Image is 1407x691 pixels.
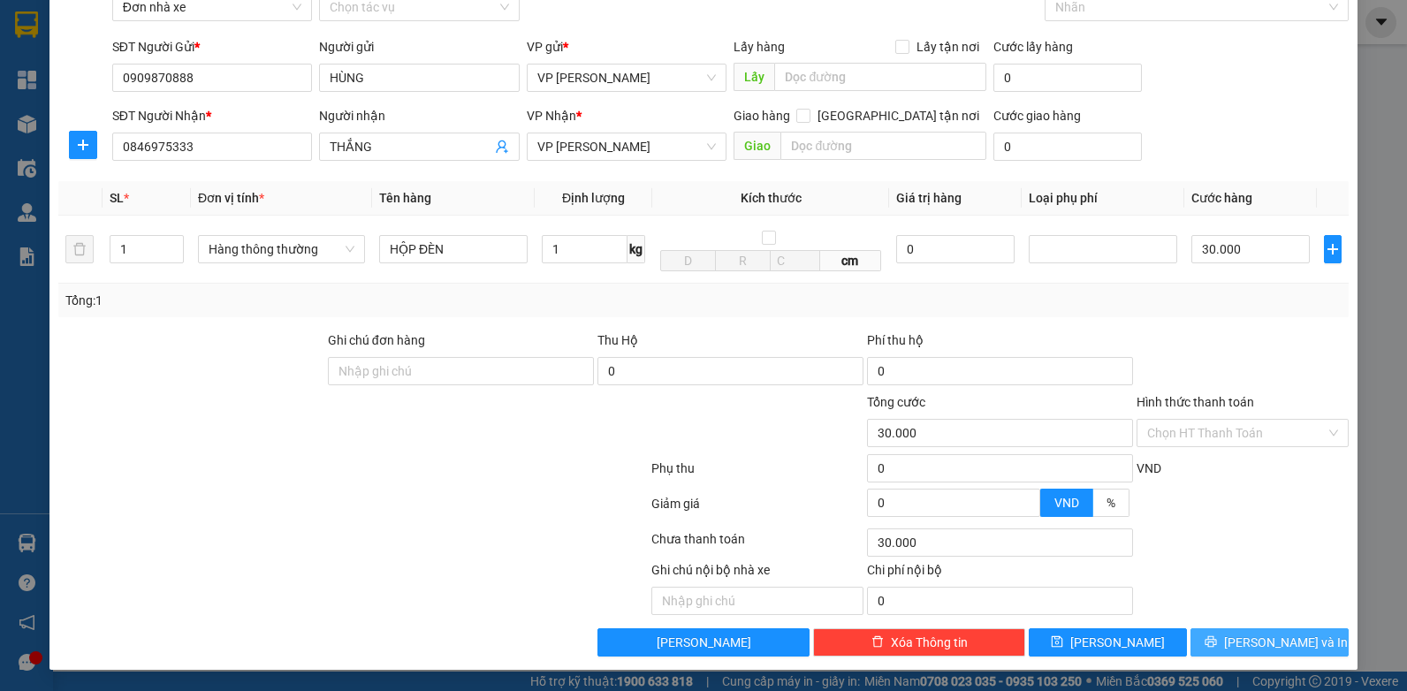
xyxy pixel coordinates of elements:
[597,628,810,657] button: [PERSON_NAME]
[891,633,968,652] span: Xóa Thông tin
[734,63,774,91] span: Lấy
[112,37,313,57] div: SĐT Người Gửi
[319,37,520,57] div: Người gửi
[495,140,509,154] span: user-add
[657,633,751,652] span: [PERSON_NAME]
[1205,635,1217,649] span: printer
[110,191,124,205] span: SL
[774,63,985,91] input: Dọc đường
[379,191,431,205] span: Tên hàng
[319,106,520,125] div: Người nhận
[1324,235,1342,263] button: plus
[820,250,881,271] span: cm
[1107,496,1115,510] span: %
[993,133,1142,161] input: Cước giao hàng
[65,291,544,310] div: Tổng: 1
[660,250,716,271] input: D
[527,109,576,123] span: VP Nhận
[1190,628,1349,657] button: printer[PERSON_NAME] và In
[650,529,865,560] div: Chưa thanh toán
[209,236,354,262] span: Hàng thông thường
[715,250,771,271] input: R
[198,191,264,205] span: Đơn vị tính
[1051,635,1063,649] span: save
[1070,633,1165,652] span: [PERSON_NAME]
[69,131,97,159] button: plus
[896,235,1015,263] input: 0
[741,191,802,205] span: Kích thước
[871,635,884,649] span: delete
[1054,496,1079,510] span: VND
[993,64,1142,92] input: Cước lấy hàng
[65,235,94,263] button: delete
[734,132,780,160] span: Giao
[1029,628,1187,657] button: save[PERSON_NAME]
[651,587,863,615] input: Nhập ghi chú
[328,357,594,385] input: Ghi chú đơn hàng
[1325,242,1341,256] span: plus
[780,132,985,160] input: Dọc đường
[1022,181,1184,216] th: Loại phụ phí
[993,109,1081,123] label: Cước giao hàng
[867,395,925,409] span: Tổng cước
[650,494,865,525] div: Giảm giá
[1137,395,1254,409] label: Hình thức thanh toán
[734,109,790,123] span: Giao hàng
[627,235,645,263] span: kg
[909,37,986,57] span: Lấy tận nơi
[70,138,96,152] span: plus
[993,40,1073,54] label: Cước lấy hàng
[562,191,625,205] span: Định lượng
[770,250,820,271] input: C
[537,65,717,91] span: VP Trần Khát Chân
[813,628,1025,657] button: deleteXóa Thông tin
[810,106,986,125] span: [GEOGRAPHIC_DATA] tận nơi
[1224,633,1348,652] span: [PERSON_NAME] và In
[651,560,863,587] div: Ghi chú nội bộ nhà xe
[597,333,638,347] span: Thu Hộ
[867,560,1133,587] div: Chi phí nội bộ
[650,459,865,490] div: Phụ thu
[1191,191,1252,205] span: Cước hàng
[527,37,727,57] div: VP gửi
[379,235,528,263] input: VD: Bàn, Ghế
[537,133,717,160] span: VP DƯƠNG ĐÌNH NGHỆ
[867,330,1133,357] div: Phí thu hộ
[1137,461,1161,475] span: VND
[896,191,962,205] span: Giá trị hàng
[112,106,313,125] div: SĐT Người Nhận
[734,40,785,54] span: Lấy hàng
[328,333,425,347] label: Ghi chú đơn hàng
